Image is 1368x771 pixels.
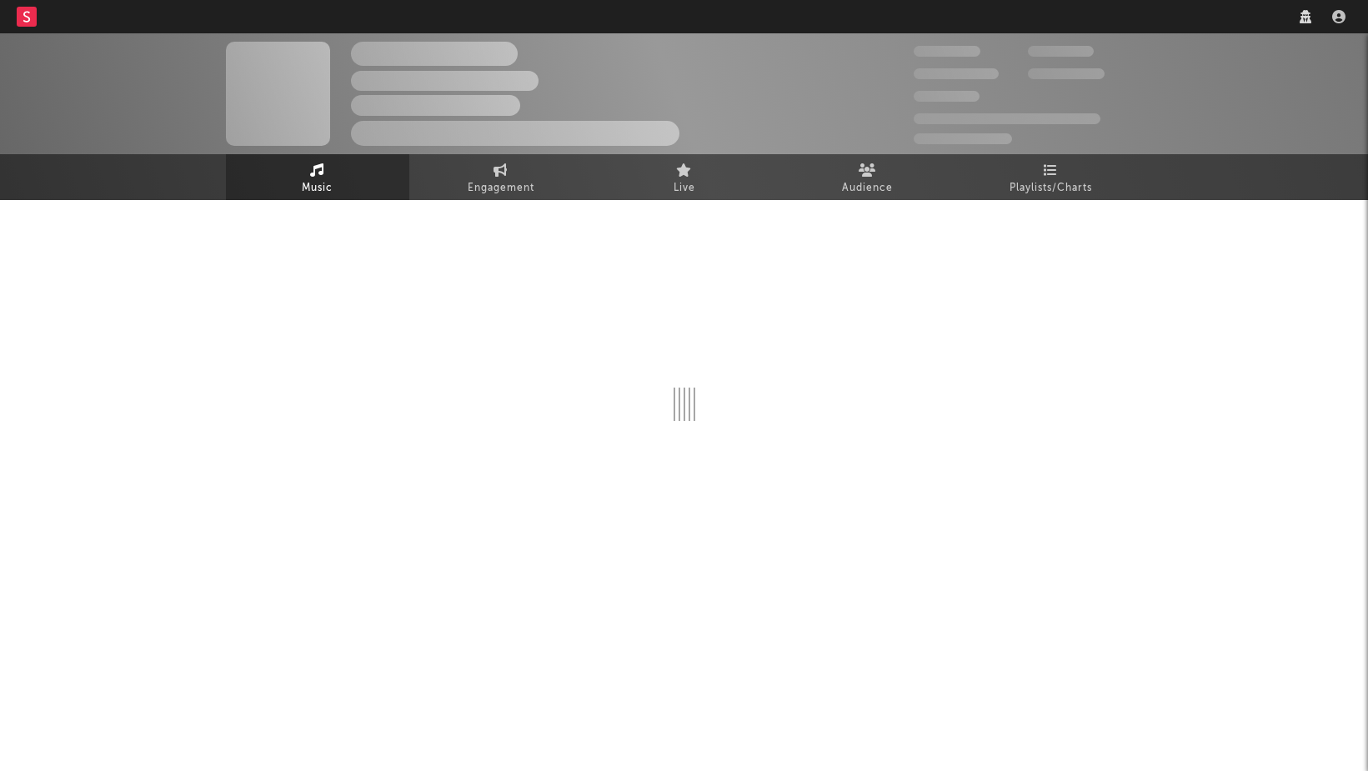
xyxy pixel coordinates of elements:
a: Audience [776,154,960,200]
span: 50,000,000 Monthly Listeners [914,113,1100,124]
span: 300,000 [914,46,980,57]
span: Live [674,178,695,198]
span: Playlists/Charts [1010,178,1092,198]
span: 50,000,000 [914,68,999,79]
span: Music [302,178,333,198]
span: 100,000 [1028,46,1094,57]
span: Jump Score: 85.0 [914,133,1012,144]
a: Playlists/Charts [960,154,1143,200]
a: Engagement [409,154,593,200]
a: Live [593,154,776,200]
span: 100,000 [914,91,980,102]
span: Engagement [468,178,534,198]
a: Music [226,154,409,200]
span: 1,000,000 [1028,68,1105,79]
span: Audience [842,178,893,198]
